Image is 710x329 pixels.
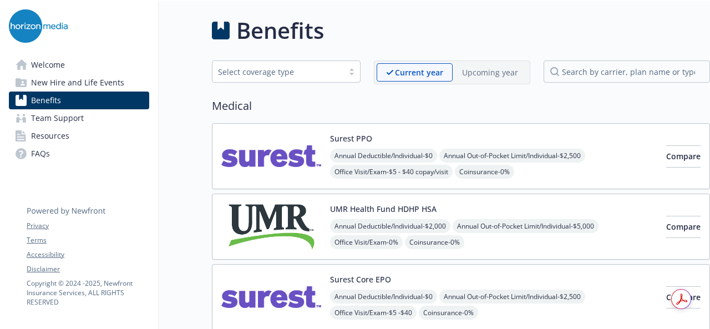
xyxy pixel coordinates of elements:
[330,290,437,303] span: Annual Deductible/Individual - $0
[419,306,478,320] span: Coinsurance - 0%
[212,98,710,114] h2: Medical
[439,290,585,303] span: Annual Out-of-Pocket Limit/Individual - $2,500
[218,66,338,78] div: Select coverage type
[31,92,61,109] span: Benefits
[31,109,84,127] span: Team Support
[455,165,514,179] span: Coinsurance - 0%
[31,74,124,92] span: New Hire and Life Events
[330,235,403,249] span: Office Visit/Exam - 0%
[9,56,149,74] a: Welcome
[330,203,437,215] button: UMR Health Fund HDHP HSA
[330,306,417,320] span: Office Visit/Exam - $5 -$40
[27,235,149,245] a: Terms
[330,274,391,285] button: Surest Core EPO
[9,145,149,163] a: FAQs
[439,149,585,163] span: Annual Out-of-Pocket Limit/Individual - $2,500
[666,292,701,302] span: Compare
[453,219,599,233] span: Annual Out-of-Pocket Limit/Individual - $5,000
[666,216,701,238] button: Compare
[9,109,149,127] a: Team Support
[462,67,518,78] p: Upcoming year
[666,286,701,308] button: Compare
[330,219,450,233] span: Annual Deductible/Individual - $2,000
[666,145,701,168] button: Compare
[31,56,65,74] span: Welcome
[27,264,149,274] a: Disclaimer
[9,74,149,92] a: New Hire and Life Events
[221,133,321,180] img: Surest carrier logo
[330,149,437,163] span: Annual Deductible/Individual - $0
[666,221,701,232] span: Compare
[405,235,464,249] span: Coinsurance - 0%
[31,127,69,145] span: Resources
[330,165,453,179] span: Office Visit/Exam - $5 - $40 copay/visit
[27,221,149,231] a: Privacy
[330,133,372,144] button: Surest PPO
[9,127,149,145] a: Resources
[27,279,149,307] p: Copyright © 2024 - 2025 , Newfront Insurance Services, ALL RIGHTS RESERVED
[31,145,50,163] span: FAQs
[236,14,324,47] h1: Benefits
[221,274,321,321] img: Surest carrier logo
[544,60,710,83] input: search by carrier, plan name or type
[27,250,149,260] a: Accessibility
[9,92,149,109] a: Benefits
[395,67,443,78] p: Current year
[221,203,321,250] img: UMR carrier logo
[666,151,701,161] span: Compare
